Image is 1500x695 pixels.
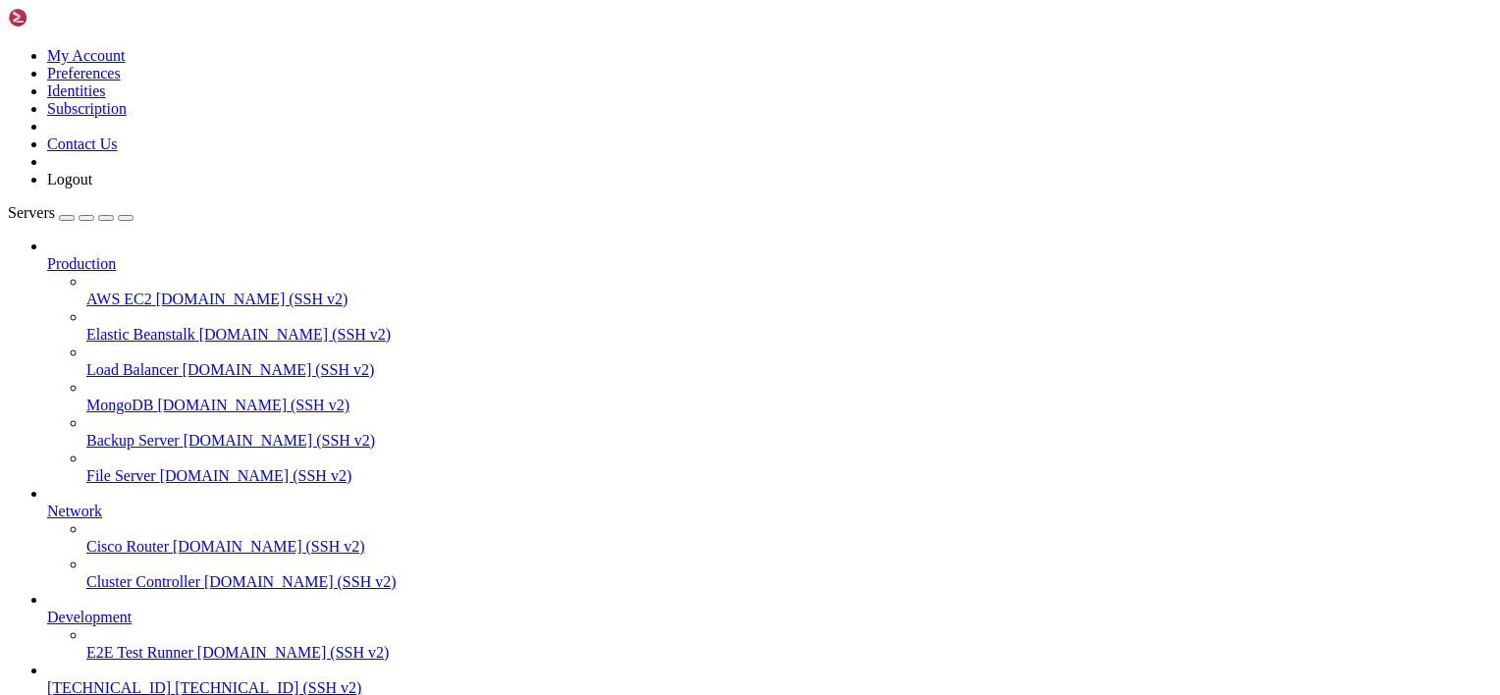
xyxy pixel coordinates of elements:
[86,397,153,413] span: MongoDB
[47,503,102,519] span: Network
[86,467,1492,485] a: File Server [DOMAIN_NAME] (SSH v2)
[86,538,169,555] span: Cisco Router
[86,644,193,661] span: E2E Test Runner
[86,291,1492,308] a: AWS EC2 [DOMAIN_NAME] (SSH v2)
[47,65,121,81] a: Preferences
[8,8,121,27] img: Shellngn
[47,135,118,152] a: Contact Us
[86,326,1492,344] a: Elastic Beanstalk [DOMAIN_NAME] (SSH v2)
[86,379,1492,414] li: MongoDB [DOMAIN_NAME] (SSH v2)
[86,432,1492,450] a: Backup Server [DOMAIN_NAME] (SSH v2)
[160,467,352,484] span: [DOMAIN_NAME] (SSH v2)
[47,255,1492,273] a: Production
[47,171,92,187] a: Logout
[86,361,179,378] span: Load Balancer
[204,573,397,590] span: [DOMAIN_NAME] (SSH v2)
[86,326,195,343] span: Elastic Beanstalk
[8,204,134,221] a: Servers
[86,361,1492,379] a: Load Balancer [DOMAIN_NAME] (SSH v2)
[183,361,375,378] span: [DOMAIN_NAME] (SSH v2)
[47,609,1492,626] a: Development
[86,556,1492,591] li: Cluster Controller [DOMAIN_NAME] (SSH v2)
[47,485,1492,591] li: Network
[86,308,1492,344] li: Elastic Beanstalk [DOMAIN_NAME] (SSH v2)
[86,432,180,449] span: Backup Server
[199,326,392,343] span: [DOMAIN_NAME] (SSH v2)
[47,100,127,117] a: Subscription
[197,644,390,661] span: [DOMAIN_NAME] (SSH v2)
[86,467,156,484] span: File Server
[86,644,1492,662] a: E2E Test Runner [DOMAIN_NAME] (SSH v2)
[157,397,349,413] span: [DOMAIN_NAME] (SSH v2)
[47,255,116,272] span: Production
[47,238,1492,485] li: Production
[86,626,1492,662] li: E2E Test Runner [DOMAIN_NAME] (SSH v2)
[86,397,1492,414] a: MongoDB [DOMAIN_NAME] (SSH v2)
[86,344,1492,379] li: Load Balancer [DOMAIN_NAME] (SSH v2)
[47,591,1492,662] li: Development
[86,573,200,590] span: Cluster Controller
[47,503,1492,520] a: Network
[184,432,376,449] span: [DOMAIN_NAME] (SSH v2)
[156,291,348,307] span: [DOMAIN_NAME] (SSH v2)
[8,204,55,221] span: Servers
[47,82,106,99] a: Identities
[86,538,1492,556] a: Cisco Router [DOMAIN_NAME] (SSH v2)
[86,273,1492,308] li: AWS EC2 [DOMAIN_NAME] (SSH v2)
[47,47,126,64] a: My Account
[86,573,1492,591] a: Cluster Controller [DOMAIN_NAME] (SSH v2)
[47,609,132,625] span: Development
[173,538,365,555] span: [DOMAIN_NAME] (SSH v2)
[86,520,1492,556] li: Cisco Router [DOMAIN_NAME] (SSH v2)
[86,291,152,307] span: AWS EC2
[86,414,1492,450] li: Backup Server [DOMAIN_NAME] (SSH v2)
[86,450,1492,485] li: File Server [DOMAIN_NAME] (SSH v2)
